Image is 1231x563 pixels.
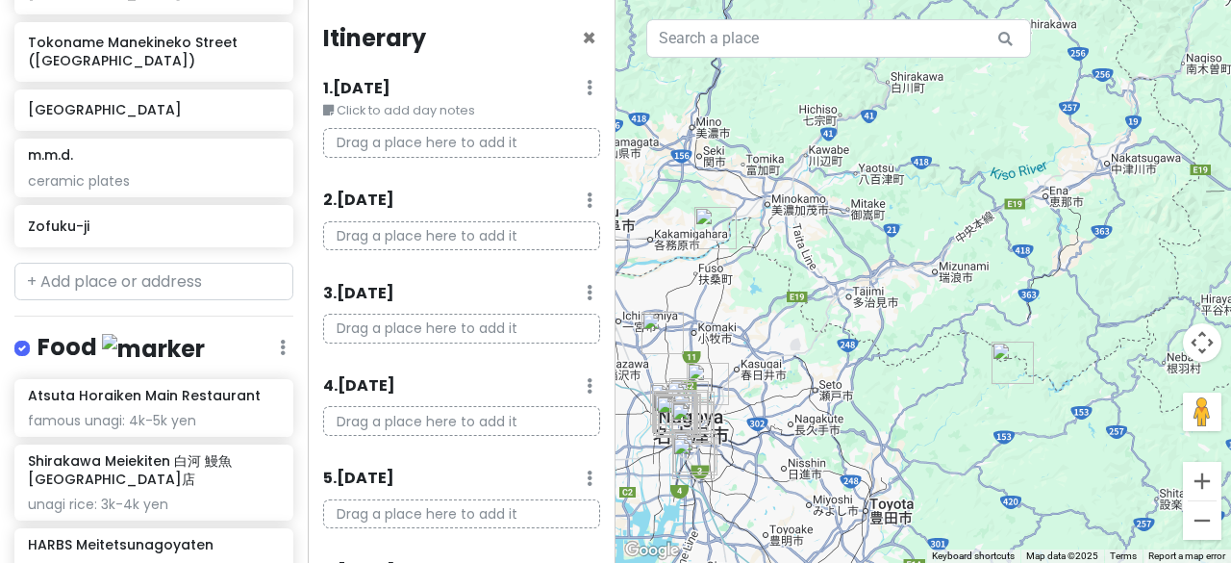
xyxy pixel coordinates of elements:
div: HARBS Meitetsunagoyaten [656,396,698,438]
span: Close itinerary [582,22,596,54]
input: Search a place [646,19,1031,58]
div: famous unagi: 4k-5k yen [28,412,279,429]
h6: m.m.d. [28,146,73,164]
div: Honmaru Palace Museum Shop [666,381,709,423]
img: Google [620,538,684,563]
div: Jiro [659,395,701,437]
h4: Itinerary [323,23,426,53]
a: Report a map error [1148,550,1225,561]
button: Drag Pegman onto the map to open Street View [1183,393,1221,431]
h4: Food [38,332,205,364]
div: ceramic plates [28,172,279,190]
div: Daisho-ji Temple [641,312,684,354]
div: Konparu Sun Road [656,395,698,437]
div: Workman Nagoya Tsujimotodori store [687,363,729,405]
div: Wakamiya Hachiman Shrine 若宮八幡社 [669,399,712,442]
p: Drag a place here to add it [323,406,600,436]
div: 三輪神社 Miwa Shrine [671,401,714,444]
input: + Add place or address [14,263,293,301]
h6: HARBS Meitetsunagoyaten [28,536,214,553]
div: Kiyomemochi Sohonke (Kiyome餅總本家) [675,433,717,475]
h6: 4 . [DATE] [323,376,395,397]
div: Toyota Commemorative Museum of Industry and Technology [650,383,692,425]
div: Inuyama Castle [694,207,737,249]
p: Drag a place here to add it [323,314,600,344]
h6: Shirakawa Meiekiten 白河 鰻魚[GEOGRAPHIC_DATA]店 [28,452,279,487]
img: marker [102,334,205,364]
div: 第2中村ビル [652,391,694,433]
div: Atsuta Horaiken Main Restaurant [672,437,715,479]
a: Open this area in Google Maps (opens a new window) [620,538,684,563]
button: Map camera controls [1183,323,1221,362]
span: Map data ©2025 [1026,550,1098,561]
button: Keyboard shortcuts [932,550,1015,563]
div: Esca underground shopping center [653,394,695,436]
div: m.m.d. [672,392,715,434]
a: Terms [1110,550,1137,561]
div: Snoopy Town [655,392,697,434]
p: Drag a place here to add it [323,128,600,158]
div: Super Kids Land Osu shop [671,402,714,445]
div: Zofuku-ji [992,342,1034,384]
h6: Tokoname Manekineko Street ([GEOGRAPHIC_DATA]) [28,34,279,68]
h6: [GEOGRAPHIC_DATA] [28,101,279,118]
h6: 5 . [DATE] [323,469,394,489]
button: Zoom out [1183,501,1221,540]
div: Chicken Ramen Torisoba Susuru [666,390,708,432]
p: Drag a place here to add it [323,221,600,251]
div: unagi rice: 3k-4k yen [28,496,279,513]
button: Close [582,27,596,50]
h6: 3 . [DATE] [323,284,394,304]
div: Atsuta-jingu Shrine 熱田神宮 [673,430,716,473]
div: Meijō Park [669,378,712,421]
h6: 1 . [DATE] [323,79,390,99]
h6: Zofuku-ji [28,218,279,235]
h6: Atsuta Horaiken Main Restaurant [28,387,261,404]
p: Drag a place here to add it [323,499,600,529]
small: Click to add day notes [323,101,600,120]
h6: 2 . [DATE] [323,191,394,211]
button: Zoom in [1183,462,1221,500]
